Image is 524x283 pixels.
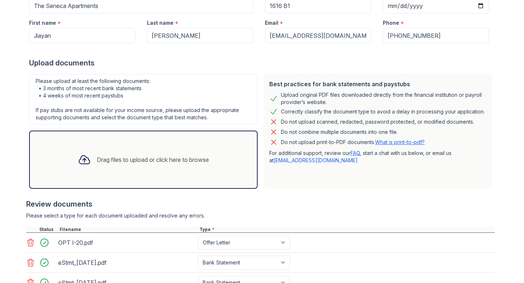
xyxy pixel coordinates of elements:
label: Phone [383,19,399,27]
a: [EMAIL_ADDRESS][DOMAIN_NAME] [274,157,358,163]
div: Best practices for bank statements and paystubs [269,80,486,88]
a: What is print-to-pdf? [375,139,425,145]
div: Filename [58,227,198,232]
p: For additional support, review our , start a chat with us below, or email us at [269,150,486,164]
div: Do not upload scanned, redacted, password protected, or modified documents. [281,117,474,126]
div: Status [38,227,58,232]
div: OPT I-20.pdf [58,237,195,248]
div: Please select a type for each document uploaded and resolve any errors. [26,212,495,219]
div: Type [198,227,495,232]
div: Correctly classify the document type to avoid a delay in processing your application. [281,107,485,116]
label: Last name [147,19,174,27]
div: Upload documents [29,58,495,68]
div: Do not combine multiple documents into one file. [281,128,398,136]
div: Please upload at least the following documents: • 3 months of most recent bank statements • 4 wee... [29,74,258,125]
label: First name [29,19,56,27]
div: Drag files to upload or click here to browse [97,155,209,164]
div: eStmt_[DATE].pdf [58,257,195,268]
div: Review documents [26,199,495,209]
p: Do not upload print-to-PDF documents. [281,139,425,146]
div: Upload original PDF files downloaded directly from the financial institution or payroll provider’... [281,91,486,106]
a: FAQ [350,150,360,156]
label: Email [265,19,278,27]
